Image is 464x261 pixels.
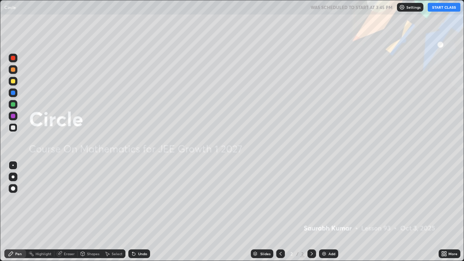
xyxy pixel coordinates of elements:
[321,251,327,257] img: add-slide-button
[399,4,405,10] img: class-settings-icons
[311,4,393,11] h5: WAS SCHEDULED TO START AT 3:45 PM
[15,252,22,256] div: Pen
[300,250,304,257] div: 2
[36,252,51,256] div: Highlight
[297,252,299,256] div: /
[428,3,460,12] button: START CLASS
[260,252,270,256] div: Slides
[112,252,123,256] div: Select
[138,252,147,256] div: Undo
[4,4,16,10] p: Circle
[448,252,457,256] div: More
[87,252,99,256] div: Shapes
[64,252,75,256] div: Eraser
[288,252,295,256] div: 2
[328,252,335,256] div: Add
[406,5,420,9] p: Settings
